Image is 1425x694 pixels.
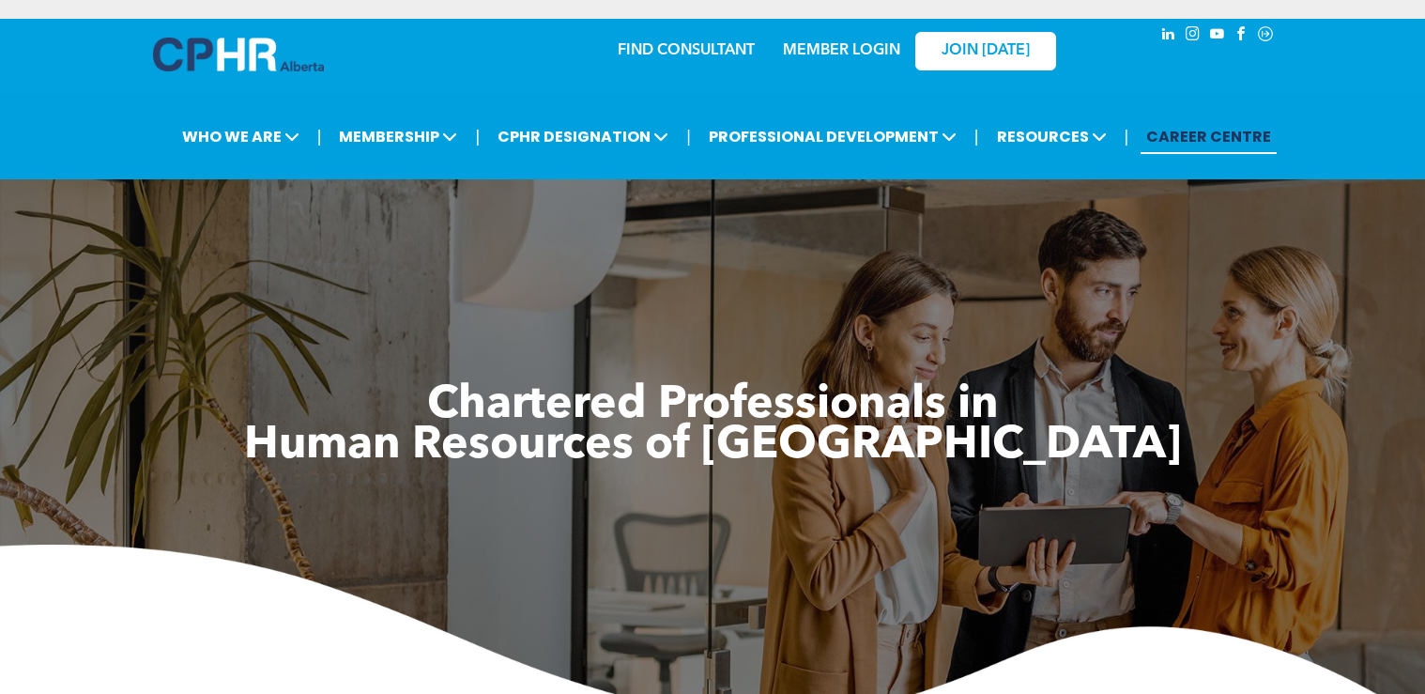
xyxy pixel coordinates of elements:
[783,43,900,58] a: MEMBER LOGIN
[1182,23,1203,49] a: instagram
[686,117,691,156] li: |
[1141,119,1277,154] a: CAREER CENTRE
[703,119,962,154] span: PROFESSIONAL DEVELOPMENT
[492,119,674,154] span: CPHR DESIGNATION
[618,43,755,58] a: FIND CONSULTANT
[153,38,324,71] img: A blue and white logo for cp alberta
[244,424,1181,469] span: Human Resources of [GEOGRAPHIC_DATA]
[1206,23,1227,49] a: youtube
[1231,23,1251,49] a: facebook
[475,117,480,156] li: |
[1255,23,1276,49] a: Social network
[317,117,322,156] li: |
[427,383,999,428] span: Chartered Professionals in
[1157,23,1178,49] a: linkedin
[333,119,463,154] span: MEMBERSHIP
[1125,117,1129,156] li: |
[915,32,1056,70] a: JOIN [DATE]
[974,117,979,156] li: |
[991,119,1112,154] span: RESOURCES
[942,42,1030,60] span: JOIN [DATE]
[176,119,305,154] span: WHO WE ARE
